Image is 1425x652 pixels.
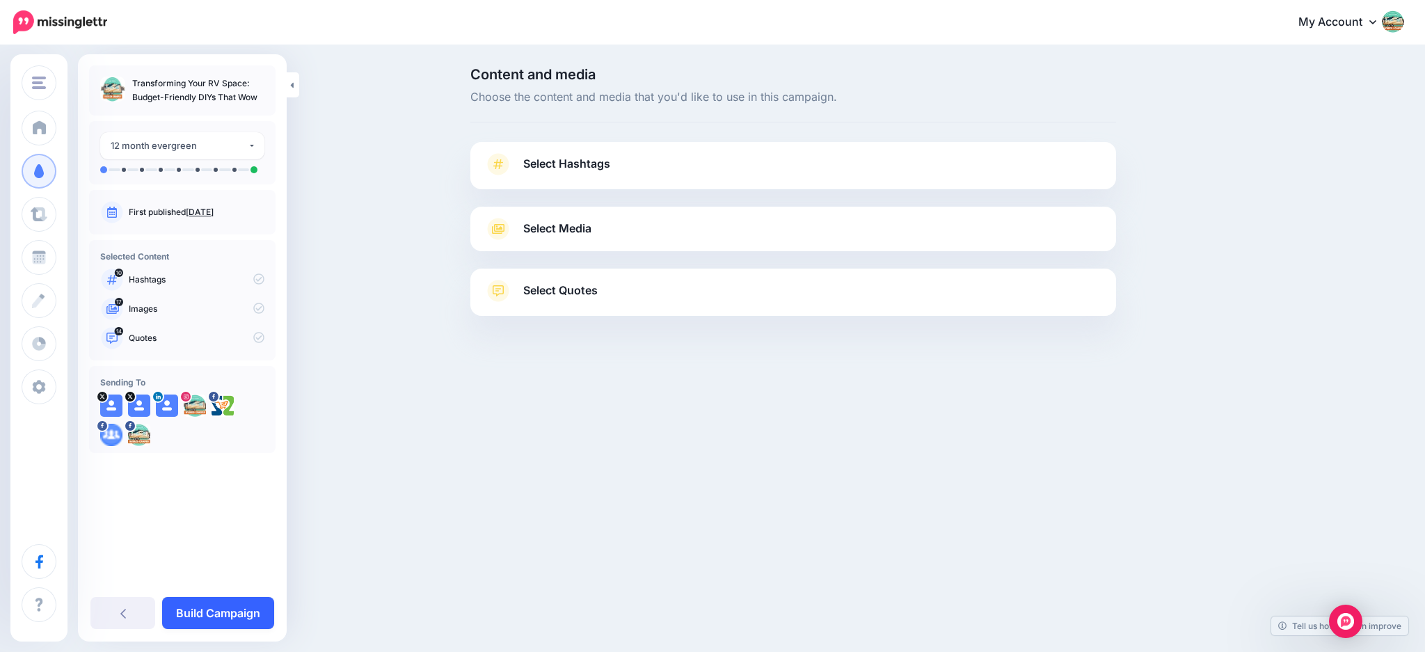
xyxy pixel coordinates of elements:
img: 17903851_697857423738952_420420873223211590_n-bsa88151.png [212,395,234,417]
a: [DATE] [186,207,214,217]
img: 350656763_966066941485751_697481612438994167_n-bsa133970.jpg [128,424,150,446]
div: Open Intercom Messenger [1329,605,1362,638]
img: 348718459_825514582326704_2163817445594875224_n-bsa134017.jpg [184,395,206,417]
a: Select Media [484,218,1102,240]
p: First published [129,206,264,218]
p: Transforming Your RV Space: Budget-Friendly DIYs That Wow [132,77,264,104]
div: 12 month evergreen [111,138,248,154]
img: user_default_image.png [156,395,178,417]
span: 17 [115,298,123,306]
img: Missinglettr [13,10,107,34]
span: Select Hashtags [523,154,610,173]
span: Choose the content and media that you'd like to use in this campaign. [470,88,1116,106]
span: 14 [115,327,124,335]
span: 10 [115,269,123,277]
img: 09c7bd3dde43af3e596e316b0cfbe583_thumb.jpg [100,77,125,102]
span: Select Quotes [523,281,598,300]
a: My Account [1284,6,1404,40]
p: Quotes [129,332,264,344]
img: user_default_image.png [128,395,150,417]
a: Tell us how we can improve [1271,617,1408,635]
a: Select Quotes [484,280,1102,316]
h4: Selected Content [100,251,264,262]
span: Select Media [523,219,591,238]
button: 12 month evergreen [100,132,264,159]
p: Images [129,303,264,315]
p: Hashtags [129,273,264,286]
img: menu.png [32,77,46,89]
span: Content and media [470,67,1116,81]
h4: Sending To [100,377,264,388]
img: user_default_image.png [100,395,122,417]
img: aDtjnaRy1nj-bsa133968.png [100,424,122,446]
a: Select Hashtags [484,153,1102,189]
